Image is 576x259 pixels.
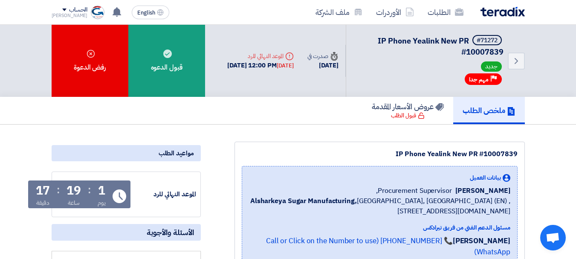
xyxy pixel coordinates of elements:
[463,105,515,115] h5: ملخص الطلب
[91,6,104,19] img: _1727874693316.png
[391,111,425,120] div: قبول الطلب
[266,236,510,257] a: 📞 [PHONE_NUMBER] (Call or Click on the Number to use WhatsApp)
[132,6,169,19] button: English
[480,7,525,17] img: Teradix logo
[52,145,201,161] div: مواعيد الطلب
[277,61,294,70] div: [DATE]
[469,76,489,84] span: مهم جدا
[309,2,369,22] a: ملف الشركة
[481,61,502,72] span: جديد
[378,35,504,58] span: IP Phone Yealink New PR #10007839
[455,186,510,196] span: [PERSON_NAME]
[249,196,510,216] span: [GEOGRAPHIC_DATA], [GEOGRAPHIC_DATA] (EN) ,[STREET_ADDRESS][DOMAIN_NAME]
[362,97,453,124] a: عروض الأسعار المقدمة قبول الطلب
[227,61,294,70] div: [DATE] 12:00 PM
[453,97,525,124] a: ملخص الطلب
[36,198,49,207] div: دقيقة
[356,35,504,57] h5: IP Phone Yealink New PR #10007839
[132,189,196,199] div: الموعد النهائي للرد
[477,38,498,44] div: #71272
[52,25,128,97] div: رفض الدعوة
[67,185,81,197] div: 19
[52,13,88,18] div: [PERSON_NAME]
[147,227,194,237] span: الأسئلة والأجوبة
[69,6,87,14] div: الحساب
[57,182,60,198] div: :
[307,52,338,61] div: صدرت في
[369,2,421,22] a: الأوردرات
[98,198,106,207] div: يوم
[540,225,566,250] div: دردشة مفتوحة
[453,236,510,246] strong: [PERSON_NAME]
[88,182,91,198] div: :
[36,185,50,197] div: 17
[372,102,444,111] h5: عروض الأسعار المقدمة
[307,61,338,70] div: [DATE]
[128,25,205,97] div: قبول الدعوه
[250,196,357,206] b: Alsharkeya Sugar Manufacturing,
[421,2,470,22] a: الطلبات
[227,52,294,61] div: الموعد النهائي للرد
[68,198,80,207] div: ساعة
[249,223,510,232] div: مسئول الدعم الفني من فريق تيرادكس
[137,10,155,16] span: English
[242,149,518,159] div: IP Phone Yealink New PR #10007839
[98,185,105,197] div: 1
[470,173,501,182] span: بيانات العميل
[376,186,452,196] span: Procurement Supervisor,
